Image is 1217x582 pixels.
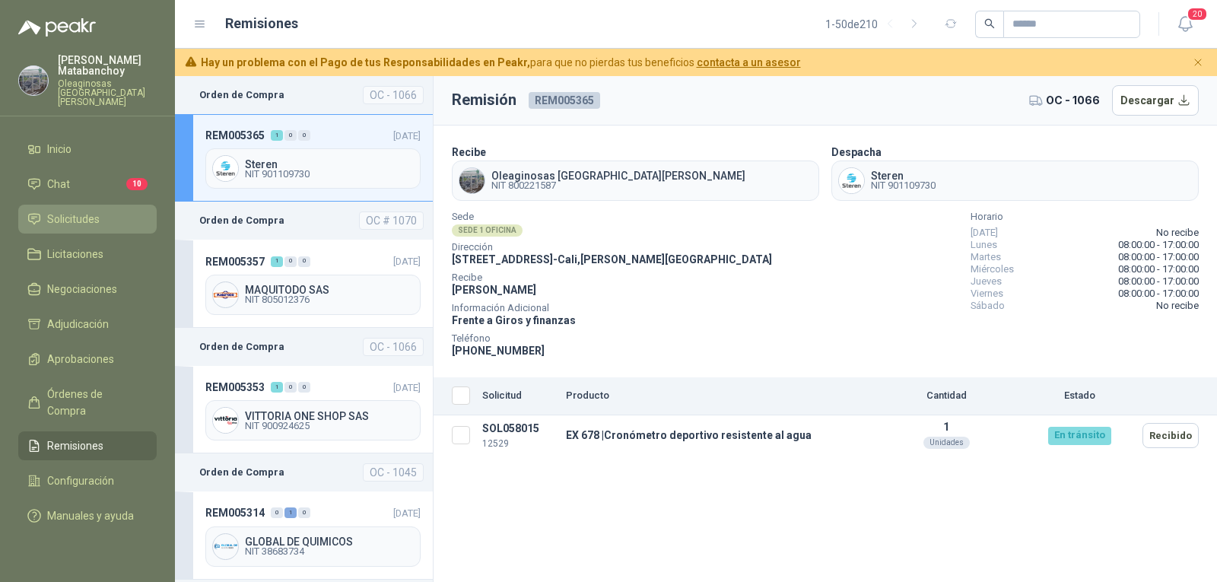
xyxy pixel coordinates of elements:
[1156,300,1199,312] span: No recibe
[363,338,424,356] div: OC - 1066
[205,253,265,270] span: REM005357
[825,12,926,37] div: 1 - 50 de 210
[47,472,114,489] span: Configuración
[971,275,1002,288] span: Jueves
[923,437,970,449] div: Unidades
[298,382,310,393] div: 0
[971,213,1199,221] span: Horario
[560,415,870,456] td: EX 678 | Cronómetro deportivo resistente al agua
[47,437,103,454] span: Remisiones
[434,377,476,415] th: Seleccionar/deseleccionar
[47,316,109,332] span: Adjudicación
[201,56,530,68] b: Hay un problema con el Pago de tus Responsabilidades en Peakr,
[18,380,157,425] a: Órdenes de Compra
[175,328,433,366] a: Orden de CompraOC - 1066
[245,547,414,556] span: NIT 38683734
[452,274,772,281] span: Recibe
[175,366,433,453] a: REM005353100[DATE] Company LogoVITTORIA ONE SHOP SASNIT 900924625
[971,227,998,239] span: [DATE]
[284,507,297,518] div: 1
[18,501,157,530] a: Manuales y ayuda
[393,507,421,519] span: [DATE]
[213,156,238,181] img: Company Logo
[839,168,864,193] img: Company Logo
[18,18,96,37] img: Logo peakr
[213,408,238,433] img: Company Logo
[1118,263,1199,275] span: 08:00:00 - 17:00:00
[870,377,1022,415] th: Cantidad
[298,256,310,267] div: 0
[205,127,265,144] span: REM005365
[175,114,433,202] a: REM005365100[DATE] Company LogoSterenNIT 901109730
[452,345,545,357] span: [PHONE_NUMBER]
[452,314,576,326] span: Frente a Giros y finanzas
[175,76,433,114] a: Orden de CompraOC - 1066
[18,466,157,495] a: Configuración
[47,176,70,192] span: Chat
[58,55,157,76] p: [PERSON_NAME] Matabanchoy
[1112,85,1200,116] button: Descargar
[284,130,297,141] div: 0
[199,87,284,103] b: Orden de Compra
[393,382,421,393] span: [DATE]
[984,18,995,29] span: search
[452,253,772,266] span: [STREET_ADDRESS] - Cali , [PERSON_NAME][GEOGRAPHIC_DATA]
[452,224,523,237] div: SEDE 1 OFICINA
[697,56,801,68] a: contacta a un asesor
[245,285,414,295] span: MAQUITODO SAS
[205,504,265,521] span: REM005314
[18,310,157,339] a: Adjudicación
[529,92,600,109] span: REM005365
[1046,92,1100,109] span: OC - 1066
[199,339,284,355] b: Orden de Compra
[47,507,134,524] span: Manuales y ayuda
[1189,53,1208,72] button: Cerrar
[47,211,100,227] span: Solicitudes
[1156,227,1199,239] span: No recibe
[1118,275,1199,288] span: 08:00:00 - 17:00:00
[971,300,1005,312] span: Sábado
[359,211,424,230] div: OC # 1070
[19,66,48,95] img: Company Logo
[452,284,536,296] span: [PERSON_NAME]
[245,295,414,304] span: NIT 805012376
[393,130,421,142] span: [DATE]
[1118,239,1199,251] span: 08:00:00 - 17:00:00
[271,382,283,393] div: 1
[245,421,414,431] span: NIT 900924625
[1022,377,1136,415] th: Estado
[225,13,298,34] h1: Remisiones
[363,463,424,482] div: OC - 1045
[476,415,560,456] td: SOL058015
[199,213,284,228] b: Orden de Compra
[871,170,936,181] span: Steren
[298,507,310,518] div: 0
[213,534,238,559] img: Company Logo
[459,168,485,193] img: Company Logo
[871,181,936,190] span: NIT 901109730
[175,202,433,240] a: Orden de CompraOC # 1070
[452,88,516,112] h3: Remisión
[18,431,157,460] a: Remisiones
[271,130,283,141] div: 1
[201,54,801,71] span: para que no pierdas tus beneficios
[876,421,1016,433] p: 1
[1171,11,1199,38] button: 20
[47,281,117,297] span: Negociaciones
[363,86,424,104] div: OC - 1066
[491,170,745,181] span: Oleaginosas [GEOGRAPHIC_DATA][PERSON_NAME]
[245,170,414,179] span: NIT 901109730
[245,536,414,547] span: GLOBAL DE QUIMICOS
[452,243,772,251] span: Dirección
[476,377,560,415] th: Solicitud
[452,146,486,158] b: Recibe
[18,275,157,304] a: Negociaciones
[175,240,433,327] a: REM005357100[DATE] Company LogoMAQUITODO SASNIT 805012376
[1142,423,1199,448] button: Recibido
[1118,251,1199,263] span: 08:00:00 - 17:00:00
[1118,288,1199,300] span: 08:00:00 - 17:00:00
[393,256,421,267] span: [DATE]
[47,141,71,157] span: Inicio
[18,135,157,164] a: Inicio
[271,507,283,518] div: 0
